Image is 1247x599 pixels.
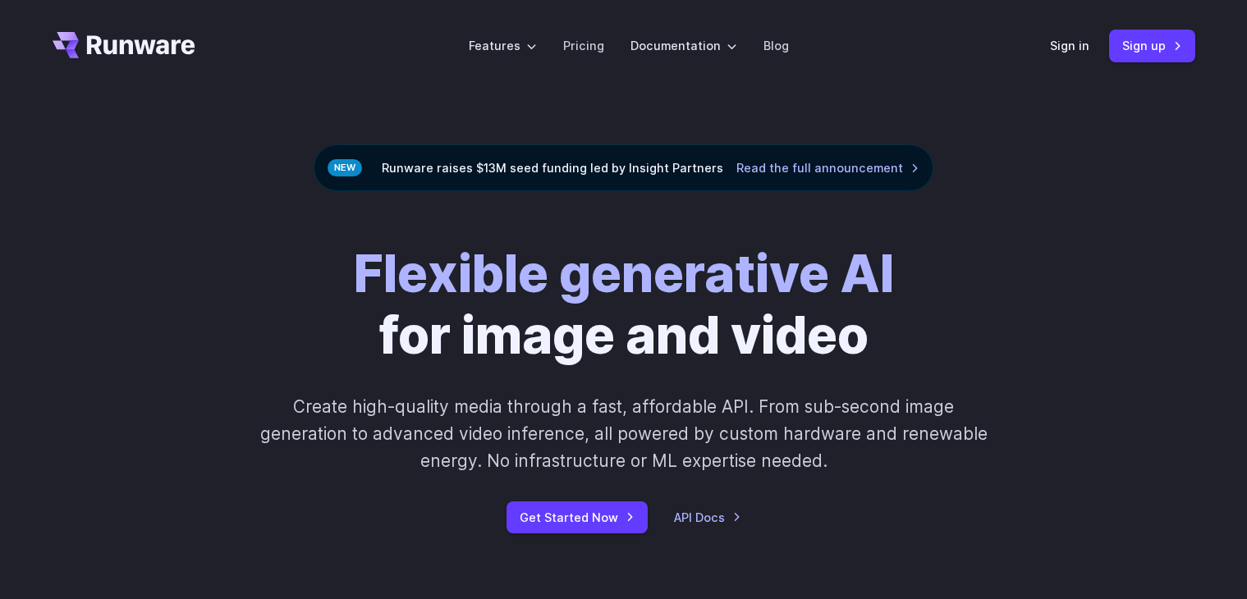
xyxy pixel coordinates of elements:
[53,32,195,58] a: Go to /
[1050,36,1089,55] a: Sign in
[763,36,789,55] a: Blog
[736,158,919,177] a: Read the full announcement
[563,36,604,55] a: Pricing
[258,393,989,475] p: Create high-quality media through a fast, affordable API. From sub-second image generation to adv...
[507,501,648,533] a: Get Started Now
[469,36,537,55] label: Features
[354,243,894,304] strong: Flexible generative AI
[674,508,741,527] a: API Docs
[1109,30,1195,62] a: Sign up
[314,144,933,191] div: Runware raises $13M seed funding led by Insight Partners
[354,244,894,367] h1: for image and video
[630,36,737,55] label: Documentation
